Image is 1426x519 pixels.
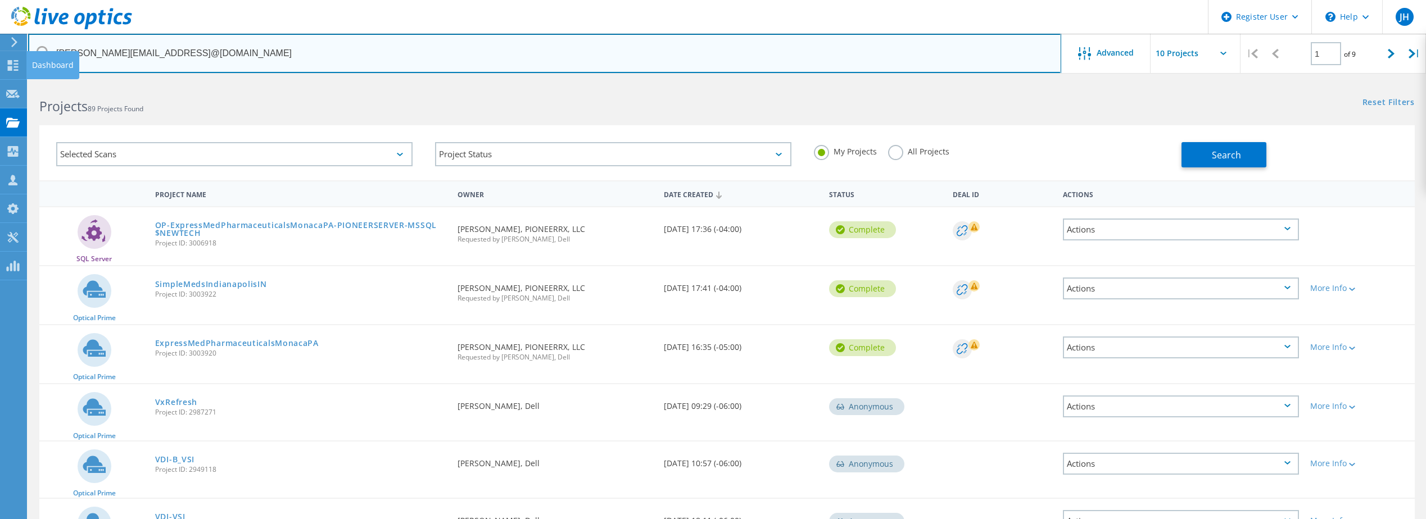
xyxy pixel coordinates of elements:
div: More Info [1310,459,1409,467]
div: Complete [829,221,896,238]
div: Dashboard [32,61,74,69]
div: | [1403,34,1426,74]
div: [DATE] 16:35 (-05:00) [658,325,823,362]
a: Live Optics Dashboard [11,24,132,31]
span: Project ID: 2987271 [155,409,446,416]
span: Optical Prime [73,374,116,380]
a: VDI-B_VSI [155,456,194,463]
span: SQL Server [76,256,112,262]
div: More Info [1310,343,1409,351]
div: Status [823,183,947,204]
div: Actions [1057,183,1305,204]
span: Search [1212,149,1241,161]
div: Selected Scans [56,142,413,166]
span: Optical Prime [73,490,116,497]
span: JH [1400,12,1409,21]
svg: \n [1325,12,1336,22]
span: Optical Prime [73,315,116,321]
div: Anonymous [829,456,904,472]
span: 89 Projects Found [88,104,143,113]
div: [DATE] 17:36 (-04:00) [658,207,823,244]
div: Actions [1063,277,1299,299]
div: [PERSON_NAME], Dell [452,384,658,421]
span: Requested by [PERSON_NAME], Dell [458,236,653,243]
button: Search [1181,142,1266,167]
a: SimpleMedsIndianapolisIN [155,280,267,288]
span: Optical Prime [73,432,116,439]
div: [PERSON_NAME], PIONEERRX, LLC [452,266,658,313]
div: Deal Id [947,183,1057,204]
label: All Projects [888,145,949,156]
div: Actions [1063,453,1299,475]
span: Requested by [PERSON_NAME], Dell [458,295,653,302]
div: | [1241,34,1264,74]
div: Complete [829,339,896,356]
div: Owner [452,183,658,204]
a: ExpressMedPharmaceuticalsMonacaPA [155,339,319,347]
div: [DATE] 17:41 (-04:00) [658,266,823,303]
span: Project ID: 3006918 [155,240,446,247]
span: of 9 [1344,49,1356,59]
a: VxRefresh [155,398,197,406]
span: Project ID: 3003922 [155,291,446,298]
div: Actions [1063,218,1299,240]
div: Project Name [150,183,452,204]
div: Date Created [658,183,823,204]
div: Actions [1063,336,1299,358]
span: Project ID: 2949118 [155,466,446,473]
a: Reset Filters [1362,98,1415,108]
div: More Info [1310,284,1409,292]
span: Advanced [1097,49,1134,57]
input: Search projects by name, owner, ID, company, etc [28,34,1061,73]
div: Anonymous [829,398,904,415]
div: [PERSON_NAME], PIONEERRX, LLC [452,325,658,372]
div: Actions [1063,395,1299,417]
div: Project Status [435,142,791,166]
div: More Info [1310,402,1409,410]
div: Complete [829,280,896,297]
b: Projects [39,97,88,115]
a: OP-ExpressMedPharmaceuticalsMonacaPA-PIONEERSERVER-MSSQL$NEWTECH [155,221,446,237]
label: My Projects [814,145,877,156]
div: [DATE] 10:57 (-06:00) [658,441,823,479]
div: [PERSON_NAME], Dell [452,441,658,479]
span: Project ID: 3003920 [155,350,446,357]
div: [DATE] 09:29 (-06:00) [658,384,823,421]
div: [PERSON_NAME], PIONEERRX, LLC [452,207,658,254]
span: Requested by [PERSON_NAME], Dell [458,354,653,361]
